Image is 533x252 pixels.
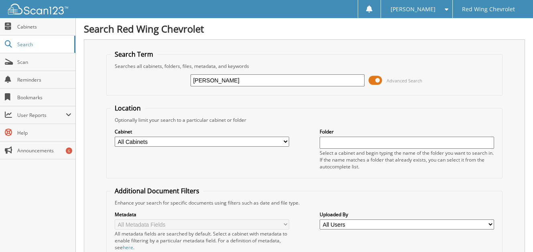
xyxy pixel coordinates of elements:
span: Help [17,129,71,136]
span: Advanced Search [387,78,422,84]
iframe: Chat Widget [493,213,533,252]
div: Searches all cabinets, folders, files, metadata, and keywords [111,63,498,70]
label: Metadata [115,211,289,218]
span: Red Wing Chevrolet [462,7,515,12]
legend: Additional Document Filters [111,186,203,195]
h1: Search Red Wing Chevrolet [84,22,525,35]
label: Cabinet [115,128,289,135]
img: scan123-logo-white.svg [8,4,68,14]
div: All metadata fields are searched by default. Select a cabinet with metadata to enable filtering b... [115,230,289,251]
span: Cabinets [17,23,71,30]
div: Select a cabinet and begin typing the name of the folder you want to search in. If the name match... [320,150,494,170]
span: [PERSON_NAME] [391,7,436,12]
span: Search [17,41,70,48]
div: Optionally limit your search to a particular cabinet or folder [111,117,498,123]
span: Announcements [17,147,71,154]
span: Reminders [17,76,71,83]
div: Enhance your search for specific documents using filters such as date and file type. [111,199,498,206]
span: Scan [17,59,71,66]
legend: Location [111,104,145,113]
span: User Reports [17,112,66,119]
label: Folder [320,128,494,135]
legend: Search Term [111,50,157,59]
div: 6 [66,148,72,154]
a: here [123,244,133,251]
span: Bookmarks [17,94,71,101]
label: Uploaded By [320,211,494,218]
